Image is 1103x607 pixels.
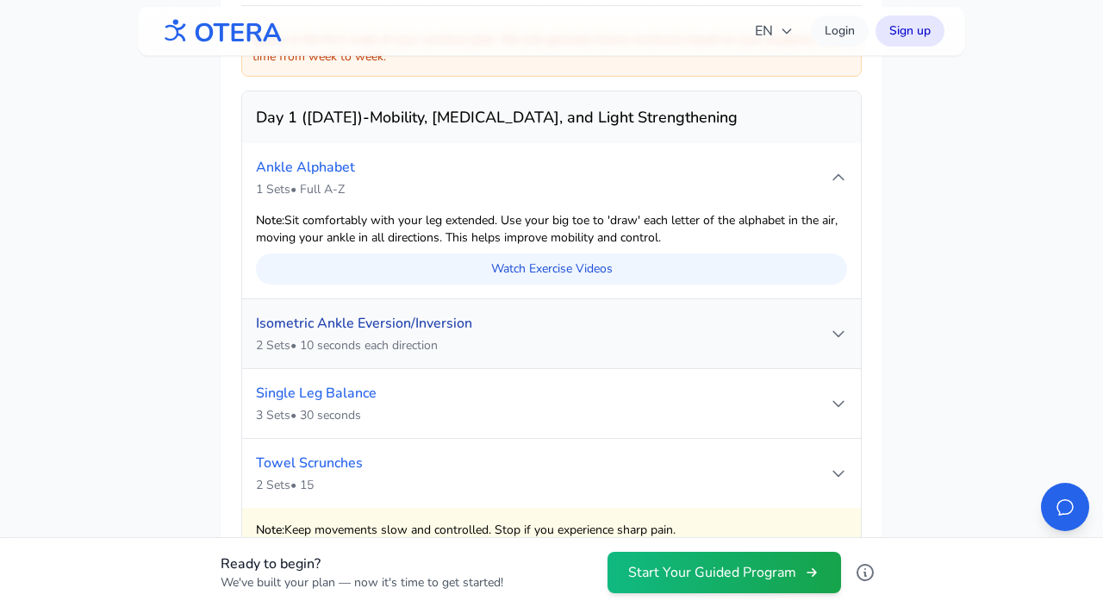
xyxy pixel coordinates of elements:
a: Isometric Ankle Eversion/Inversion [256,314,472,333]
div: 3 Sets • 30 seconds [256,407,830,424]
div: 2 Sets • 15 [256,477,830,494]
summary: Isometric Ankle Eversion/Inversion2 Sets• 10 seconds each direction [242,299,861,368]
a: Login [811,16,869,47]
h4: Ready to begin? [221,554,503,574]
button: Start Your Guided Program [608,552,841,593]
button: Learn more about Otera [848,555,882,590]
a: Watch Exercise Videos [256,253,847,285]
span: Note [256,522,282,538]
div: : Keep movements slow and controlled. Stop if you experience sharp pain. [242,508,861,553]
div: 1 Sets • Full A-Z [256,181,830,198]
a: Single Leg Balance [256,384,377,403]
div: 2 Sets • 10 seconds each direction [256,337,830,354]
summary: Single Leg Balance3 Sets• 30 seconds [242,369,861,438]
span: EN [755,21,794,41]
summary: Ankle Alphabet1 Sets• Full A-Z [242,143,861,212]
summary: Towel Scrunches2 Sets• 15 [242,439,861,508]
a: Towel Scrunches [256,454,363,472]
a: Sign up [876,16,944,47]
a: Ankle Alphabet [256,158,355,177]
button: EN [745,14,804,48]
p: We've built your plan — now it's time to get started! [221,574,503,591]
img: OTERA logo [159,12,283,51]
div: : Sit comfortably with your leg extended. Use your big toe to 'draw' each letter of the alphabet ... [256,212,847,247]
span: Note [256,212,282,228]
h3: Day 1 ([DATE]) - Mobility, [MEDICAL_DATA], and Light Strengthening [256,105,847,129]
